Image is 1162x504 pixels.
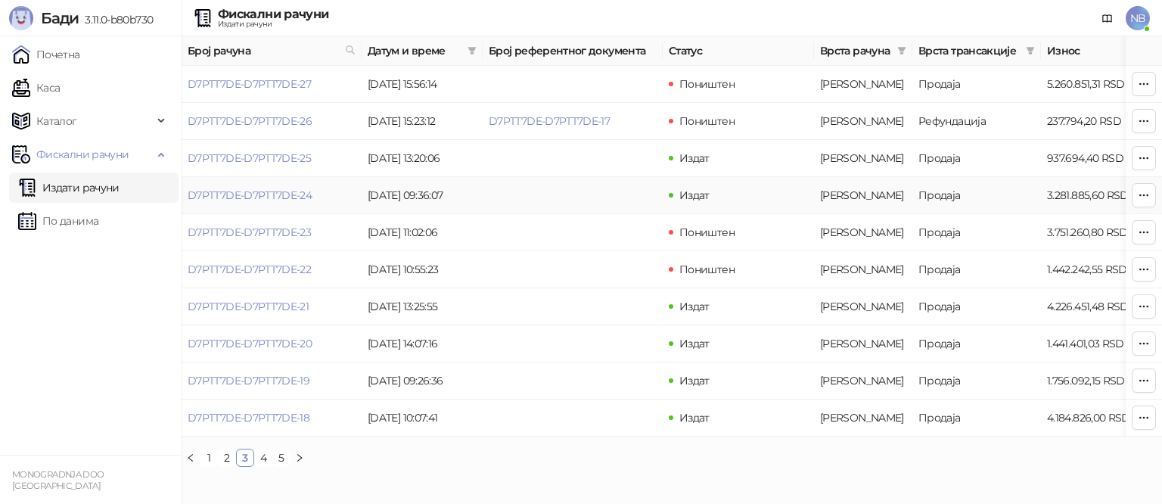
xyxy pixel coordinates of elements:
[1041,214,1147,251] td: 3.751.260,80 RSD
[188,114,312,128] a: D7PTT7DE-D7PTT7DE-26
[679,226,735,239] span: Поништен
[814,362,912,400] td: Аванс
[182,325,362,362] td: D7PTT7DE-D7PTT7DE-20
[912,288,1041,325] td: Продаја
[254,449,272,467] li: 4
[290,449,309,467] li: Следећа страна
[12,39,80,70] a: Почетна
[814,325,912,362] td: Аванс
[182,400,362,437] td: D7PTT7DE-D7PTT7DE-18
[814,214,912,251] td: Аванс
[894,39,909,62] span: filter
[273,450,290,466] a: 5
[1047,42,1126,59] span: Износ
[912,400,1041,437] td: Продаја
[182,362,362,400] td: D7PTT7DE-D7PTT7DE-19
[188,263,311,276] a: D7PTT7DE-D7PTT7DE-22
[188,374,309,387] a: D7PTT7DE-D7PTT7DE-19
[368,42,461,59] span: Датум и време
[18,206,98,236] a: По данима
[182,36,362,66] th: Број рачуна
[679,114,735,128] span: Поништен
[1026,46,1035,55] span: filter
[468,46,477,55] span: filter
[679,337,710,350] span: Издат
[186,453,195,462] span: left
[218,20,328,28] div: Издати рачуни
[362,325,483,362] td: [DATE] 14:07:16
[362,251,483,288] td: [DATE] 10:55:23
[12,469,104,491] small: MONOGRADNJA DOO [GEOGRAPHIC_DATA]
[1041,140,1147,177] td: 937.694,40 RSD
[290,449,309,467] button: right
[912,177,1041,214] td: Продаја
[188,337,312,350] a: D7PTT7DE-D7PTT7DE-20
[1126,6,1150,30] span: NB
[272,449,290,467] li: 5
[9,6,33,30] img: Logo
[200,449,218,467] li: 1
[464,39,480,62] span: filter
[362,362,483,400] td: [DATE] 09:26:36
[362,103,483,140] td: [DATE] 15:23:12
[182,66,362,103] td: D7PTT7DE-D7PTT7DE-27
[1041,288,1147,325] td: 4.226.451,48 RSD
[679,188,710,202] span: Издат
[912,140,1041,177] td: Продаја
[483,36,663,66] th: Број референтног документа
[1041,400,1147,437] td: 4.184.826,00 RSD
[182,103,362,140] td: D7PTT7DE-D7PTT7DE-26
[236,449,254,467] li: 3
[679,300,710,313] span: Издат
[182,177,362,214] td: D7PTT7DE-D7PTT7DE-24
[814,36,912,66] th: Врста рачуна
[1041,251,1147,288] td: 1.442.242,55 RSD
[679,77,735,91] span: Поништен
[912,103,1041,140] td: Рефундација
[489,114,610,128] a: D7PTT7DE-D7PTT7DE-17
[362,140,483,177] td: [DATE] 13:20:06
[1041,325,1147,362] td: 1.441.401,03 RSD
[814,140,912,177] td: Аванс
[820,42,891,59] span: Врста рачуна
[188,42,339,59] span: Број рачуна
[182,449,200,467] button: left
[188,77,311,91] a: D7PTT7DE-D7PTT7DE-27
[36,139,129,170] span: Фискални рачуни
[219,450,235,466] a: 2
[362,214,483,251] td: [DATE] 11:02:06
[912,362,1041,400] td: Продаја
[897,46,906,55] span: filter
[188,188,312,202] a: D7PTT7DE-D7PTT7DE-24
[1023,39,1038,62] span: filter
[362,66,483,103] td: [DATE] 15:56:14
[1041,362,1147,400] td: 1.756.092,15 RSD
[1041,103,1147,140] td: 237.794,20 RSD
[912,214,1041,251] td: Продаја
[814,177,912,214] td: Аванс
[237,450,253,466] a: 3
[18,173,120,203] a: Издати рачуни
[814,103,912,140] td: Аванс
[814,288,912,325] td: Аванс
[188,151,311,165] a: D7PTT7DE-D7PTT7DE-25
[79,13,153,26] span: 3.11.0-b80b730
[182,140,362,177] td: D7PTT7DE-D7PTT7DE-25
[814,251,912,288] td: Аванс
[912,36,1041,66] th: Врста трансакције
[814,400,912,437] td: Аванс
[36,106,77,136] span: Каталог
[1041,66,1147,103] td: 5.260.851,31 RSD
[918,42,1020,59] span: Врста трансакције
[679,263,735,276] span: Поништен
[218,8,328,20] div: Фискални рачуни
[182,288,362,325] td: D7PTT7DE-D7PTT7DE-21
[362,400,483,437] td: [DATE] 10:07:41
[912,325,1041,362] td: Продаја
[188,300,309,313] a: D7PTT7DE-D7PTT7DE-21
[182,449,200,467] li: Претходна страна
[679,411,710,425] span: Издат
[200,450,217,466] a: 1
[218,449,236,467] li: 2
[679,151,710,165] span: Издат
